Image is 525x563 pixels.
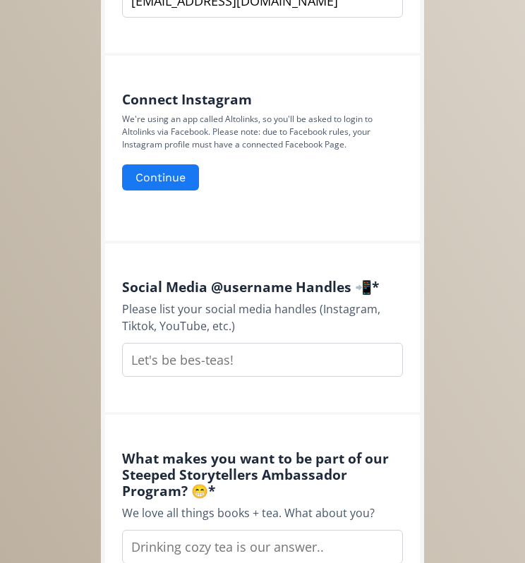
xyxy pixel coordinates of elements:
h4: Connect Instagram [122,91,403,107]
input: Let's be bes-teas! [122,343,403,377]
div: We love all things books + tea. What about you? [122,504,403,521]
h4: What makes you want to be part of our Steeped Storytellers Ambassador Program? 😁 * [122,450,403,499]
button: Continue [122,164,199,190]
p: We're using an app called Altolinks, so you'll be asked to login to Altolinks via Facebook. Pleas... [122,113,403,151]
h4: Social Media @username Handles 📲 * [122,279,403,295]
div: Please list your social media handles (Instagram, Tiktok, YouTube, etc.) [122,301,403,334]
